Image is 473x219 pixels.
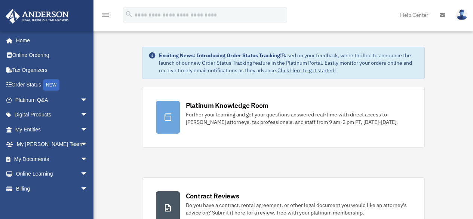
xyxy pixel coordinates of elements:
a: Billingarrow_drop_down [5,181,99,196]
div: Contract Reviews [186,191,239,201]
a: Digital Productsarrow_drop_down [5,107,99,122]
div: Do you have a contract, rental agreement, or other legal document you would like an attorney's ad... [186,201,411,216]
a: My Documentsarrow_drop_down [5,152,99,167]
span: arrow_drop_down [80,152,95,167]
a: My Entitiesarrow_drop_down [5,122,99,137]
a: Click Here to get started! [277,67,336,74]
a: Platinum Knowledge Room Further your learning and get your questions answered real-time with dire... [142,87,425,147]
i: search [125,10,133,18]
div: Platinum Knowledge Room [186,101,269,110]
span: arrow_drop_down [80,137,95,152]
a: Home [5,33,95,48]
a: Order StatusNEW [5,77,99,93]
a: My [PERSON_NAME] Teamarrow_drop_down [5,137,99,152]
span: arrow_drop_down [80,122,95,137]
div: Based on your feedback, we're thrilled to announce the launch of our new Order Status Tracking fe... [159,52,418,74]
a: Online Learningarrow_drop_down [5,167,99,182]
span: arrow_drop_down [80,92,95,108]
span: arrow_drop_down [80,167,95,182]
a: Platinum Q&Aarrow_drop_down [5,92,99,107]
i: menu [101,10,110,19]
a: Tax Organizers [5,63,99,77]
img: Anderson Advisors Platinum Portal [3,9,71,24]
img: User Pic [456,9,467,20]
span: arrow_drop_down [80,181,95,197]
a: menu [101,13,110,19]
a: Online Ordering [5,48,99,63]
span: arrow_drop_down [80,107,95,123]
div: Further your learning and get your questions answered real-time with direct access to [PERSON_NAM... [186,111,411,126]
strong: Exciting News: Introducing Order Status Tracking! [159,52,282,59]
div: NEW [43,79,59,91]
